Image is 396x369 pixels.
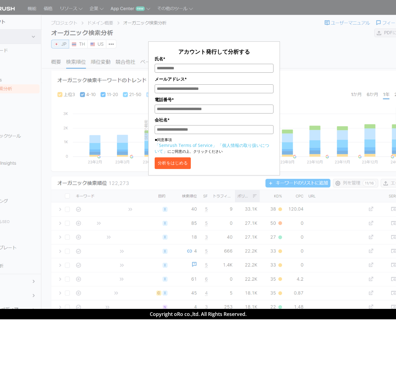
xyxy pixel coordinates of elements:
[155,137,273,154] p: ■同意事項 にご同意の上、クリックください
[155,96,273,103] label: 電話番号*
[155,157,191,169] button: 分析をはじめる
[155,142,269,154] a: 「個人情報の取り扱いについて」
[155,76,273,83] label: メールアドレス*
[178,48,250,55] span: アカウント発行して分析する
[155,142,217,148] a: 「Semrush Terms of Service」
[150,311,247,317] span: Copyright oRo co.,ltd. All Rights Reserved.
